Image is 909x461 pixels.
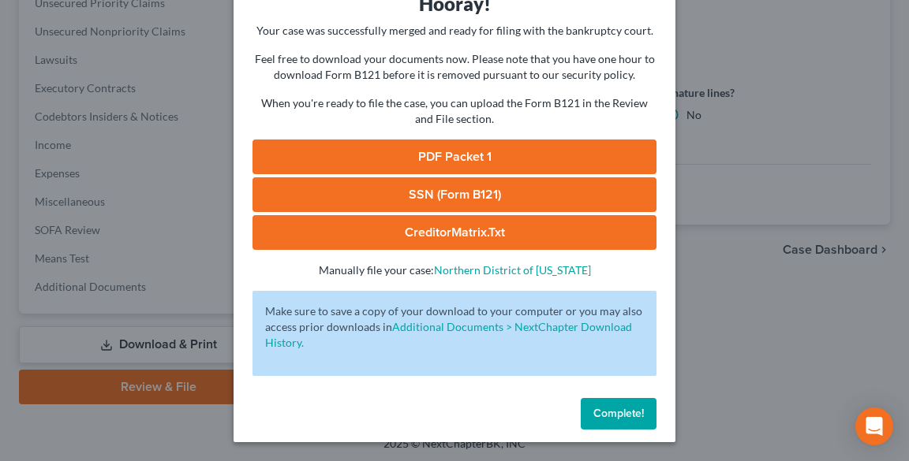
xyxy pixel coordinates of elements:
[252,262,656,278] p: Manually file your case:
[265,320,632,349] a: Additional Documents > NextChapter Download History.
[252,215,656,250] a: CreditorMatrix.txt
[855,407,893,445] div: Open Intercom Messenger
[252,139,656,174] a: PDF Packet 1
[252,51,656,83] p: Feel free to download your documents now. Please note that you have one hour to download Form B12...
[434,263,591,277] a: Northern District of [US_STATE]
[581,398,656,429] button: Complete!
[265,303,644,351] p: Make sure to save a copy of your download to your computer or you may also access prior downloads in
[252,177,656,212] a: SSN (Form B121)
[593,407,644,420] span: Complete!
[252,95,656,127] p: When you're ready to file the case, you can upload the Form B121 in the Review and File section.
[252,23,656,39] p: Your case was successfully merged and ready for filing with the bankruptcy court.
